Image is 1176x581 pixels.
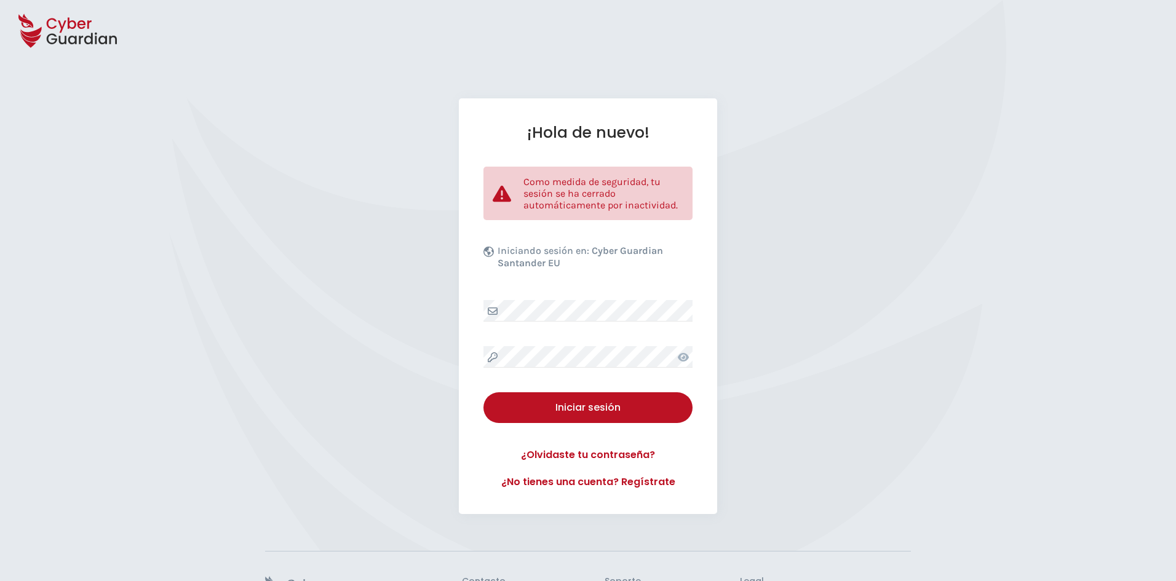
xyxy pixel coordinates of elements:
[483,123,693,142] h1: ¡Hola de nuevo!
[498,245,689,275] p: Iniciando sesión en:
[523,176,683,211] p: Como medida de seguridad, tu sesión se ha cerrado automáticamente por inactividad.
[483,448,693,462] a: ¿Olvidaste tu contraseña?
[483,392,693,423] button: Iniciar sesión
[493,400,683,415] div: Iniciar sesión
[498,245,663,269] b: Cyber Guardian Santander EU
[483,475,693,489] a: ¿No tienes una cuenta? Regístrate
